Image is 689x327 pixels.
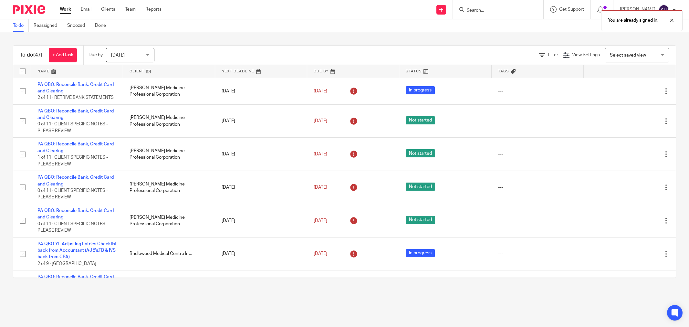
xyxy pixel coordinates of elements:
[406,249,435,257] span: In progress
[33,52,42,58] span: (47)
[67,19,90,32] a: Snoozed
[20,52,42,58] h1: To do
[498,118,577,124] div: ---
[215,204,307,237] td: [DATE]
[314,119,327,123] span: [DATE]
[608,17,658,24] p: You are already signed in.
[111,53,125,58] span: [DATE]
[101,6,115,13] a: Clients
[215,104,307,138] td: [DATE]
[37,175,114,186] a: PA QBO: Reconcile Bank, Credit Card and Clearing
[37,242,117,259] a: PA QBO YE Adjusting Entries Checklist back from Accountant (AJE's,TB & F/S back from CPA)
[60,6,71,13] a: Work
[37,155,108,166] span: 1 of 11 · CLIENT SPECIFIC NOTES - PLEASE REVIEW
[215,171,307,204] td: [DATE]
[498,184,577,191] div: ---
[215,270,307,304] td: [DATE]
[145,6,162,13] a: Reports
[610,53,646,58] span: Select saved view
[125,6,136,13] a: Team
[37,142,114,153] a: PA QBO: Reconcile Bank, Credit Card and Clearing
[548,53,558,57] span: Filter
[406,149,435,157] span: Not started
[37,95,114,100] span: 2 of 11 · RETRIVE BANK STATEMENTS
[314,89,327,93] span: [DATE]
[123,104,215,138] td: [PERSON_NAME] Medicine Professional Corporation
[123,270,215,304] td: [PERSON_NAME] [PERSON_NAME] Medical Professional Corp
[34,19,62,32] a: Reassigned
[89,52,103,58] p: Due by
[95,19,111,32] a: Done
[406,216,435,224] span: Not started
[37,275,114,286] a: PA QBO: Reconcile Bank, Credit Card and Clearing
[37,109,114,120] a: PA QBO: Reconcile Bank, Credit Card and Clearing
[406,183,435,191] span: Not started
[498,217,577,224] div: ---
[498,69,509,73] span: Tags
[37,122,108,133] span: 0 of 11 · CLIENT SPECIFIC NOTES - PLEASE REVIEW
[123,138,215,171] td: [PERSON_NAME] Medicine Professional Corporation
[498,250,577,257] div: ---
[123,78,215,104] td: [PERSON_NAME] Medicine Professional Corporation
[81,6,91,13] a: Email
[314,218,327,223] span: [DATE]
[406,86,435,94] span: In progress
[498,88,577,94] div: ---
[406,116,435,124] span: Not started
[314,185,327,190] span: [DATE]
[49,48,77,62] a: + Add task
[37,82,114,93] a: PA QBO: Reconcile Bank, Credit Card and Clearing
[13,5,45,14] img: Pixie
[37,222,108,233] span: 0 of 11 · CLIENT SPECIFIC NOTES - PLEASE REVIEW
[37,261,96,266] span: 2 of 9 · [GEOGRAPHIC_DATA]
[13,19,29,32] a: To do
[572,53,600,57] span: View Settings
[37,188,108,200] span: 0 of 11 · CLIENT SPECIFIC NOTES - PLEASE REVIEW
[498,151,577,157] div: ---
[123,204,215,237] td: [PERSON_NAME] Medicine Professional Corporation
[314,152,327,156] span: [DATE]
[215,138,307,171] td: [DATE]
[37,208,114,219] a: PA QBO: Reconcile Bank, Credit Card and Clearing
[215,78,307,104] td: [DATE]
[123,237,215,270] td: Bridlewood Medical Centre Inc.
[659,5,669,15] img: svg%3E
[123,171,215,204] td: [PERSON_NAME] Medicine Professional Corporation
[314,251,327,256] span: [DATE]
[215,237,307,270] td: [DATE]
